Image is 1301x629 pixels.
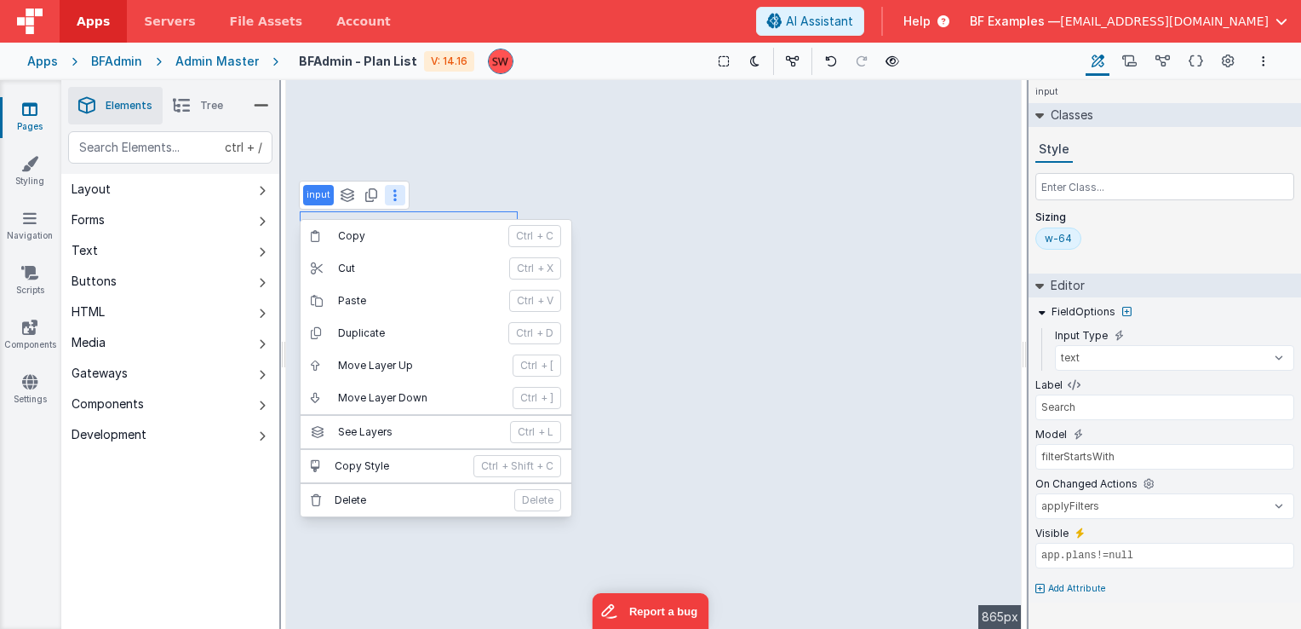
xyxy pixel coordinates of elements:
p: Delete [514,489,561,511]
span: + / [225,131,262,164]
button: AI Assistant [756,7,864,36]
h4: input [1029,80,1064,103]
iframe: Marker.io feedback button [593,593,709,629]
div: Components [72,395,144,413]
div: Admin Master [175,53,259,70]
button: Forms [61,205,279,235]
p: + V [537,294,553,308]
label: On Changed Actions [1035,477,1138,491]
p: Move Layer Down [338,391,502,405]
span: Apps [77,13,110,30]
p: Cut [338,262,499,275]
button: Duplicate ctrl + D [301,317,571,349]
button: Development [61,419,279,450]
p: + Shift + C [501,459,553,473]
button: Style [1035,137,1073,163]
button: Text [61,235,279,266]
p: Add Attribute [1048,582,1106,596]
p: + L [538,425,553,439]
div: w-64 [1045,232,1072,245]
p: ctrl [517,294,534,308]
p: Copy Style [335,459,463,473]
div: Gateways [72,365,128,382]
button: Media [61,327,279,358]
span: Tree [200,99,223,113]
label: Visible [1035,527,1069,540]
div: HTML [72,303,105,320]
span: File Assets [230,13,303,30]
div: V: 14.16 [424,51,474,72]
div: Development [72,426,146,443]
h4: BFAdmin - Plan List [299,55,417,67]
p: + X [537,262,553,275]
p: Copy [338,229,498,243]
p: ctrl [481,459,498,473]
button: Delete Delete [301,484,571,516]
span: Servers [144,13,195,30]
p: + C [536,229,553,243]
div: BFAdmin [91,53,142,70]
label: FieldOptions [1052,305,1115,319]
p: Paste [338,294,499,308]
button: Copy ctrl + C [301,220,571,252]
p: ctrl [518,425,535,439]
span: Elements [106,99,152,113]
div: --> [286,80,1022,629]
button: Components [61,389,279,419]
p: ctrl [520,391,537,405]
p: ctrl [516,326,533,340]
p: input [307,188,330,202]
button: Options [1253,51,1274,72]
div: 865px [978,605,1022,629]
button: Move Layer Up ctrl + [ [301,349,571,382]
button: Add Attribute [1035,582,1294,596]
button: Paste ctrl + V [301,285,571,317]
button: BF Examples — [EMAIL_ADDRESS][DOMAIN_NAME] [970,13,1287,30]
div: ctrl [225,139,244,156]
button: Gateways [61,358,279,389]
div: Forms [72,211,105,228]
p: + [ [541,359,553,372]
span: AI Assistant [786,13,853,30]
label: Label [1035,378,1063,392]
p: Duplicate [338,326,498,340]
p: + ] [541,391,553,405]
span: BF Examples — [970,13,1060,30]
p: Delete [335,493,504,507]
button: Cut ctrl + X [301,252,571,285]
button: Copy Style ctrl + Shift + C [301,450,571,482]
span: [EMAIL_ADDRESS][DOMAIN_NAME] [1060,13,1269,30]
div: Layout [72,181,111,198]
button: Move Layer Down ctrl + ] [301,382,571,414]
input: Enter Class... [1035,173,1294,200]
span: Help [903,13,931,30]
img: d5d5e22eeaee244ecab42caaf22dbd7e [489,49,513,73]
p: ctrl [517,262,534,275]
p: See Layers [338,425,500,439]
p: ctrl [516,229,533,243]
button: Layout [61,174,279,205]
label: Model [1035,428,1067,441]
h2: Editor [1044,274,1085,297]
h2: Classes [1044,103,1093,127]
p: ctrl [520,359,537,372]
input: Search Elements... [68,131,272,164]
p: Move Layer Up [338,359,502,372]
div: Buttons [72,273,117,290]
button: See Layers ctrl + L [301,416,571,448]
div: Media [72,334,106,351]
button: HTML [61,297,279,327]
div: Apps [27,53,58,70]
p: Sizing [1035,211,1294,224]
label: Input Type [1055,329,1108,343]
p: + D [536,326,553,340]
div: Text [72,242,98,259]
button: Buttons [61,266,279,297]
